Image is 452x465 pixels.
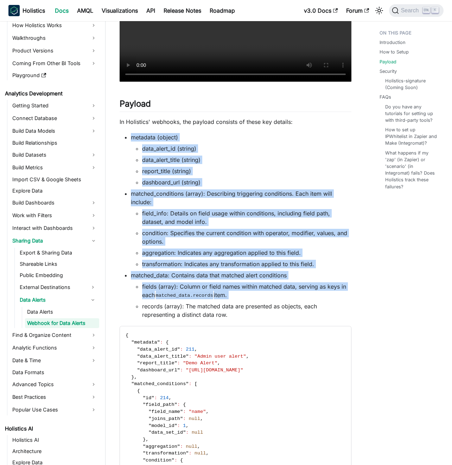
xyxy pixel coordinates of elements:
[186,347,194,352] span: 211
[342,5,373,16] a: Forum
[195,381,197,387] span: [
[380,49,409,55] a: How to Setup
[142,178,351,187] li: dashboard_url (string)
[137,367,180,373] span: "dashboard_url"
[10,100,99,111] a: Getting Started
[189,409,206,414] span: "name"
[10,186,99,196] a: Explore Data
[148,430,186,435] span: "data_set_id"
[10,138,99,148] a: Build Relationships
[142,156,351,164] li: data_alert_title (string)
[183,360,217,366] span: "Demo Alert"
[137,360,177,366] span: "report_title"
[142,144,351,153] li: data_alert_id (string)
[142,249,351,257] li: aggregation: Indicates any aggregation applied to this field.
[10,391,99,403] a: Best Practices
[142,5,159,16] a: API
[10,20,99,31] a: How Holistics Works
[186,367,243,373] span: "[URL][DOMAIN_NAME]"
[432,7,439,13] kbd: K
[25,307,99,317] a: Data Alerts
[200,416,203,421] span: ,
[18,259,99,269] a: Shareable Links
[183,402,186,407] span: {
[183,409,186,414] span: :
[380,39,406,46] a: Introduction
[385,126,438,147] a: How to set up IPWhitelist in Zapier and Make (Integromat)?
[142,260,351,268] li: transformation: Indicates any transformation applied to this field.
[160,340,163,345] span: :
[73,5,97,16] a: AMQL
[10,70,99,80] a: Playground
[246,354,249,359] span: ,
[195,347,197,352] span: ,
[189,381,191,387] span: :
[159,5,205,16] a: Release Notes
[142,302,351,319] li: records (array): The matched data are presented as objects, each representing a distinct data row.
[217,360,220,366] span: ,
[380,58,396,65] a: Payload
[10,32,99,44] a: Walkthroughs
[177,360,180,366] span: :
[18,282,87,293] a: External Destinations
[10,235,99,246] a: Sharing Data
[10,379,99,390] a: Advanced Topics
[10,435,99,445] a: Holistics AI
[10,58,99,69] a: Coming From Other BI Tools
[389,4,444,17] button: Search (Ctrl+K)
[197,444,200,449] span: ,
[142,282,351,299] li: fields (array): Column or field names within matched data, serving as keys in each item.
[186,444,197,449] span: null
[380,68,397,75] a: Security
[189,416,200,421] span: null
[143,437,146,442] span: }
[148,416,183,421] span: "joins_path"
[131,271,351,319] li: matched_data: Contains data that matched alert conditions
[189,451,191,456] span: :
[10,355,99,366] a: Date & Time
[380,94,391,100] a: FAQs
[183,416,186,421] span: :
[10,342,99,353] a: Analytic Functions
[10,125,99,137] a: Build Data Models
[183,423,186,428] span: 1
[189,354,191,359] span: :
[154,395,157,401] span: :
[10,175,99,184] a: Import CSV & Google Sheets
[160,395,168,401] span: 214
[180,347,183,352] span: :
[180,458,183,463] span: {
[195,354,246,359] span: "Admin user alert"
[120,99,351,112] h2: Payload
[143,395,154,401] span: "id"
[10,45,99,56] a: Product Versions
[174,458,177,463] span: :
[206,451,209,456] span: ,
[131,381,189,387] span: "matched_conditions"
[8,5,45,16] a: HolisticsHolistics
[385,103,438,124] a: Do you have any tutorials for setting up with third-party tools?
[206,409,209,414] span: ,
[195,451,206,456] span: null
[143,458,174,463] span: "condition"
[10,149,99,161] a: Build Datasets
[134,375,137,380] span: ,
[180,367,183,373] span: :
[18,294,87,306] a: Data Alerts
[51,5,73,16] a: Docs
[3,89,99,99] a: Analytics Development
[186,423,189,428] span: ,
[10,162,99,173] a: Build Metrics
[10,404,99,415] a: Popular Use Cases
[18,270,99,280] a: Public Embedding
[146,437,148,442] span: ,
[3,424,99,434] a: Holistics AI
[10,446,99,456] a: Architecture
[25,318,99,328] a: Webhook for Data Alerts
[10,367,99,377] a: Data Formats
[10,113,99,124] a: Connect Database
[10,210,99,221] a: Work with Filters
[142,209,351,226] li: field_info: Details on field usage within conditions, including field path, dataset, and model info.
[186,430,189,435] span: :
[192,430,203,435] span: null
